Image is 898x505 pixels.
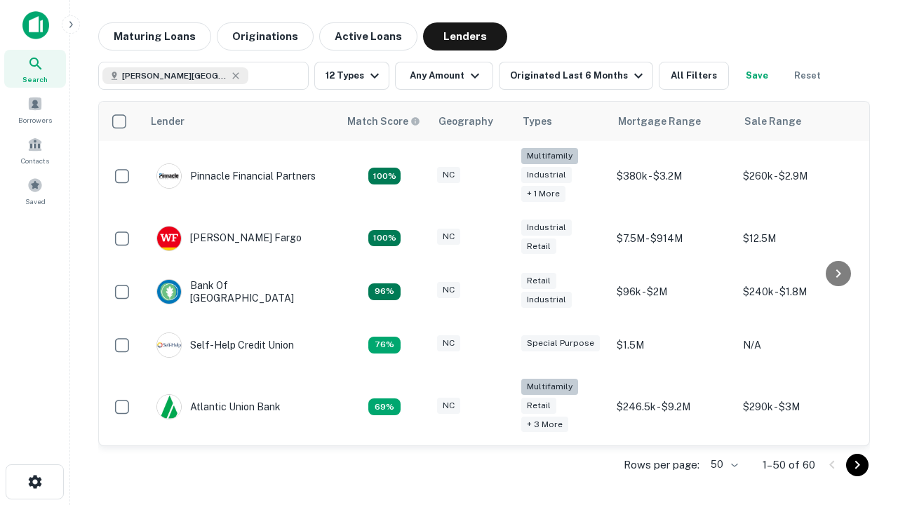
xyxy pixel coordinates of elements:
div: NC [437,167,460,183]
div: Capitalize uses an advanced AI algorithm to match your search with the best lender. The match sco... [347,114,420,129]
div: Retail [521,398,556,414]
button: 12 Types [314,62,389,90]
td: $7.5M - $914M [610,212,736,265]
img: picture [157,333,181,357]
img: picture [157,164,181,188]
span: Search [22,74,48,85]
img: picture [157,227,181,250]
div: Multifamily [521,148,578,164]
img: capitalize-icon.png [22,11,49,39]
button: Reset [785,62,830,90]
div: NC [437,335,460,351]
span: [PERSON_NAME][GEOGRAPHIC_DATA], [GEOGRAPHIC_DATA] [122,69,227,82]
div: Industrial [521,292,572,308]
td: $246.5k - $9.2M [610,372,736,443]
th: Mortgage Range [610,102,736,141]
button: Save your search to get updates of matches that match your search criteria. [735,62,779,90]
span: Borrowers [18,114,52,126]
td: $96k - $2M [610,265,736,318]
span: Saved [25,196,46,207]
div: NC [437,398,460,414]
div: Multifamily [521,379,578,395]
button: Lenders [423,22,507,50]
td: $1.5M [610,318,736,372]
div: Special Purpose [521,335,600,351]
img: picture [157,395,181,419]
div: Geography [438,113,493,130]
button: Originated Last 6 Months [499,62,653,90]
div: Retail [521,273,556,289]
td: $290k - $3M [736,372,862,443]
a: Saved [4,172,66,210]
div: Mortgage Range [618,113,701,130]
button: Maturing Loans [98,22,211,50]
div: Retail [521,238,556,255]
div: Matching Properties: 15, hasApolloMatch: undefined [368,230,401,247]
a: Borrowers [4,90,66,128]
span: Contacts [21,155,49,166]
div: 50 [705,454,740,475]
th: Lender [142,102,339,141]
a: Contacts [4,131,66,169]
div: [PERSON_NAME] Fargo [156,226,302,251]
p: Rows per page: [624,457,699,473]
div: Self-help Credit Union [156,332,294,358]
button: Originations [217,22,314,50]
div: Industrial [521,220,572,236]
iframe: Chat Widget [828,348,898,415]
p: 1–50 of 60 [763,457,815,473]
td: $380k - $3.2M [610,141,736,212]
div: Industrial [521,167,572,183]
div: Pinnacle Financial Partners [156,163,316,189]
div: Lender [151,113,185,130]
button: All Filters [659,62,729,90]
td: $12.5M [736,212,862,265]
td: N/A [736,318,862,372]
div: Matching Properties: 11, hasApolloMatch: undefined [368,337,401,353]
div: Matching Properties: 14, hasApolloMatch: undefined [368,283,401,300]
th: Sale Range [736,102,862,141]
div: Atlantic Union Bank [156,394,281,419]
div: + 1 more [521,186,565,202]
div: NC [437,229,460,245]
div: Matching Properties: 26, hasApolloMatch: undefined [368,168,401,184]
div: Matching Properties: 10, hasApolloMatch: undefined [368,398,401,415]
div: Types [523,113,552,130]
td: $240k - $1.8M [736,265,862,318]
div: Bank Of [GEOGRAPHIC_DATA] [156,279,325,304]
div: NC [437,282,460,298]
a: Search [4,50,66,88]
div: + 3 more [521,417,568,433]
h6: Match Score [347,114,417,129]
button: Active Loans [319,22,417,50]
img: picture [157,280,181,304]
div: Originated Last 6 Months [510,67,647,84]
button: Any Amount [395,62,493,90]
button: Go to next page [846,454,869,476]
th: Types [514,102,610,141]
div: Sale Range [744,113,801,130]
th: Capitalize uses an advanced AI algorithm to match your search with the best lender. The match sco... [339,102,430,141]
td: $260k - $2.9M [736,141,862,212]
th: Geography [430,102,514,141]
